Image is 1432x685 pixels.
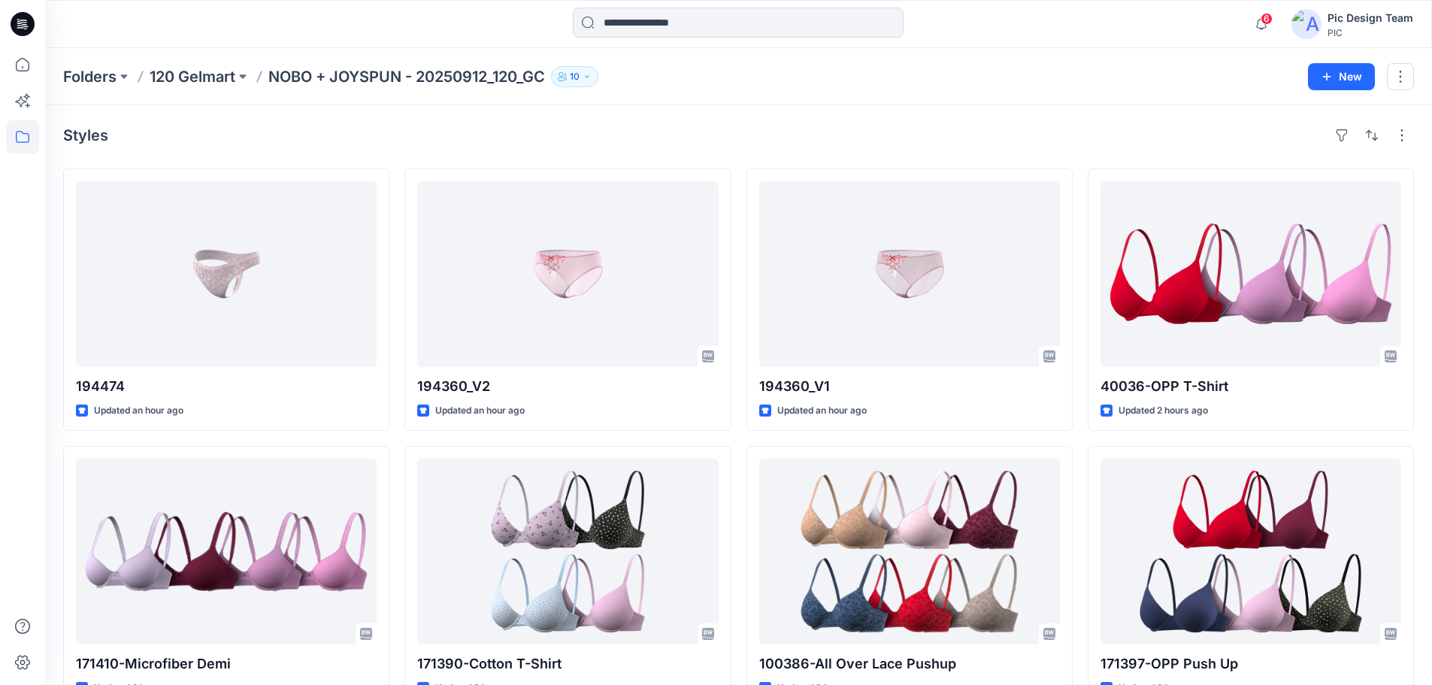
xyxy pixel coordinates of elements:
p: Updated an hour ago [435,403,525,419]
h4: Styles [63,126,108,144]
span: 6 [1261,13,1273,25]
p: NOBO + JOYSPUN - 20250912_120_GC [268,66,545,87]
a: 194474 [76,181,377,367]
a: 40036-OPP T-Shirt [1100,181,1401,367]
p: 171390-Cotton T-Shirt [417,653,718,674]
button: New [1308,63,1375,90]
div: Pic Design Team [1328,9,1413,27]
a: Folders [63,66,117,87]
img: avatar [1291,9,1321,39]
p: 100386-All Over Lace Pushup [759,653,1060,674]
a: 120 Gelmart [150,66,235,87]
button: 10 [551,66,598,87]
div: PIC [1328,27,1413,38]
p: Updated an hour ago [777,403,867,419]
p: 171397-OPP Push Up [1100,653,1401,674]
a: 194360_V2 [417,181,718,367]
a: 171390-Cotton T-Shirt [417,459,718,644]
p: 171410-Microfiber Demi [76,653,377,674]
p: Updated an hour ago [94,403,183,419]
a: 100386-All Over Lace Pushup [759,459,1060,644]
p: 194360_V1 [759,376,1060,397]
p: 40036-OPP T-Shirt [1100,376,1401,397]
p: 194474 [76,376,377,397]
a: 171397-OPP Push Up [1100,459,1401,644]
p: 10 [570,68,580,85]
p: Updated 2 hours ago [1119,403,1208,419]
a: 171410-Microfiber Demi [76,459,377,644]
a: 194360_V1 [759,181,1060,367]
p: 194360_V2 [417,376,718,397]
